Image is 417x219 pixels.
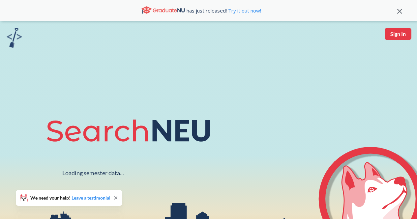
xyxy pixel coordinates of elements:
[62,169,124,177] div: Loading semester data...
[227,7,261,14] a: Try it out now!
[7,28,22,48] img: sandbox logo
[385,28,411,40] button: Sign In
[187,7,261,14] span: has just released!
[7,28,22,50] a: sandbox logo
[30,196,110,200] span: We need your help!
[72,195,110,201] a: Leave a testimonial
